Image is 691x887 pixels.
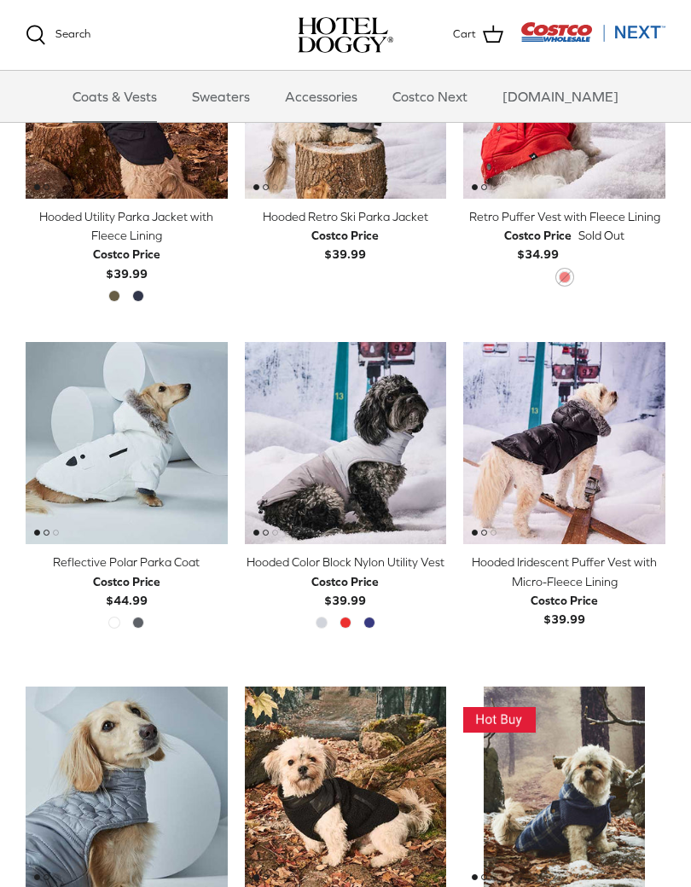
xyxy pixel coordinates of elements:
[463,553,665,591] div: Hooded Iridescent Puffer Vest with Micro-Fleece Lining
[453,26,476,43] span: Cart
[26,553,228,610] a: Reflective Polar Parka Coat Costco Price$44.99
[520,21,665,43] img: Costco Next
[245,553,447,571] div: Hooded Color Block Nylon Utility Vest
[504,226,572,261] b: $34.99
[93,245,160,264] div: Costco Price
[463,207,665,226] div: Retro Puffer Vest with Fleece Lining
[26,25,90,45] a: Search
[453,24,503,46] a: Cart
[463,707,536,733] img: This Item Is A Hot Buy! Get it While the Deal is Good!
[245,207,447,226] div: Hooded Retro Ski Parka Jacket
[463,342,665,544] a: Hooded Iridescent Puffer Vest with Micro-Fleece Lining
[57,71,172,122] a: Coats & Vests
[531,591,598,610] div: Costco Price
[26,342,228,544] a: Reflective Polar Parka Coat
[55,27,90,40] span: Search
[311,226,379,261] b: $39.99
[578,226,624,245] span: Sold Out
[311,572,379,607] b: $39.99
[531,591,598,626] b: $39.99
[93,245,160,280] b: $39.99
[270,71,373,122] a: Accessories
[463,553,665,629] a: Hooded Iridescent Puffer Vest with Micro-Fleece Lining Costco Price$39.99
[377,71,483,122] a: Costco Next
[487,71,634,122] a: [DOMAIN_NAME]
[298,17,393,53] img: hoteldoggycom
[26,207,228,246] div: Hooded Utility Parka Jacket with Fleece Lining
[245,207,447,264] a: Hooded Retro Ski Parka Jacket Costco Price$39.99
[93,572,160,591] div: Costco Price
[26,207,228,284] a: Hooded Utility Parka Jacket with Fleece Lining Costco Price$39.99
[311,226,379,245] div: Costco Price
[26,553,228,571] div: Reflective Polar Parka Coat
[93,572,160,607] b: $44.99
[245,553,447,610] a: Hooded Color Block Nylon Utility Vest Costco Price$39.99
[520,32,665,45] a: Visit Costco Next
[298,17,393,53] a: hoteldoggy.com hoteldoggycom
[311,572,379,591] div: Costco Price
[504,226,572,245] div: Costco Price
[177,71,265,122] a: Sweaters
[245,342,447,544] a: Hooded Color Block Nylon Utility Vest
[463,207,665,264] a: Retro Puffer Vest with Fleece Lining Costco Price$34.99 Sold Out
